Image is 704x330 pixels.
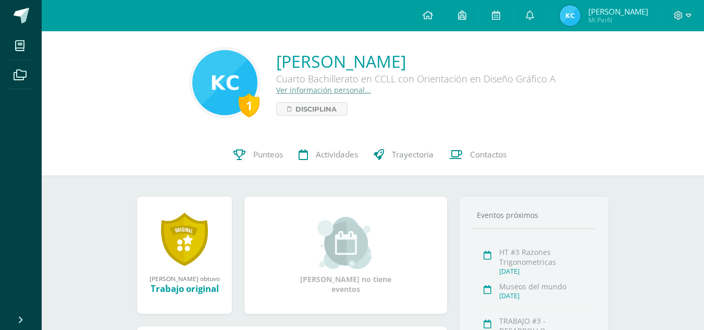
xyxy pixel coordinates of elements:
[560,5,581,26] img: c156b1f3c5b0e87d29cd289abd666cee.png
[499,267,592,276] div: [DATE]
[316,149,358,160] span: Actividades
[499,282,592,291] div: Museos del mundo
[441,134,514,176] a: Contactos
[366,134,441,176] a: Trayectoria
[473,210,596,220] div: Eventos próximos
[239,93,260,117] div: 1
[276,102,348,116] a: Disciplina
[588,6,648,17] span: [PERSON_NAME]
[470,149,507,160] span: Contactos
[291,134,366,176] a: Actividades
[276,50,555,72] a: [PERSON_NAME]
[147,283,221,295] div: Trabajo original
[588,16,648,25] span: Mi Perfil
[499,291,592,300] div: [DATE]
[147,274,221,283] div: [PERSON_NAME] obtuvo
[392,149,434,160] span: Trayectoria
[192,50,257,115] img: adf451534db04867773d1557d1460c22.png
[317,217,374,269] img: event_small.png
[276,85,371,95] a: Ver información personal...
[294,217,398,294] div: [PERSON_NAME] no tiene eventos
[499,247,592,267] div: HT #3 Razones Trigonometricas
[226,134,291,176] a: Punteos
[276,72,555,85] div: Cuarto Bachillerato en CCLL con Orientación en Diseño Gráfico A
[295,103,337,115] span: Disciplina
[253,149,283,160] span: Punteos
